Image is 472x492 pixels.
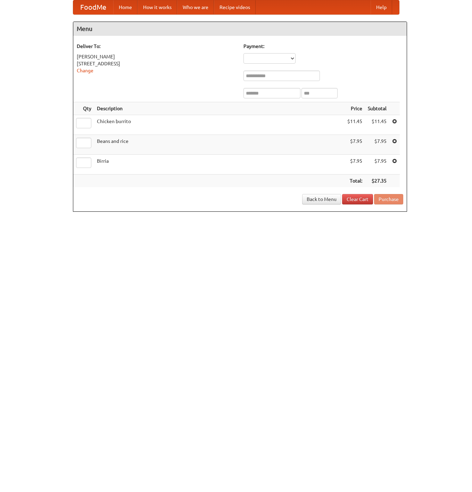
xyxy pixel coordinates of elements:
[214,0,256,14] a: Recipe videos
[374,194,403,204] button: Purchase
[371,0,392,14] a: Help
[365,155,389,175] td: $7.95
[342,194,373,204] a: Clear Cart
[73,102,94,115] th: Qty
[113,0,138,14] a: Home
[365,175,389,187] th: $27.35
[365,115,389,135] td: $11.45
[73,0,113,14] a: FoodMe
[73,22,407,36] h4: Menu
[177,0,214,14] a: Who we are
[243,43,403,50] h5: Payment:
[345,115,365,135] td: $11.45
[77,53,237,60] div: [PERSON_NAME]
[345,135,365,155] td: $7.95
[77,68,93,73] a: Change
[94,102,345,115] th: Description
[94,155,345,175] td: Birria
[345,155,365,175] td: $7.95
[138,0,177,14] a: How it works
[77,43,237,50] h5: Deliver To:
[77,60,237,67] div: [STREET_ADDRESS]
[365,102,389,115] th: Subtotal
[302,194,341,204] a: Back to Menu
[94,115,345,135] td: Chicken burrito
[345,175,365,187] th: Total:
[365,135,389,155] td: $7.95
[345,102,365,115] th: Price
[94,135,345,155] td: Beans and rice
